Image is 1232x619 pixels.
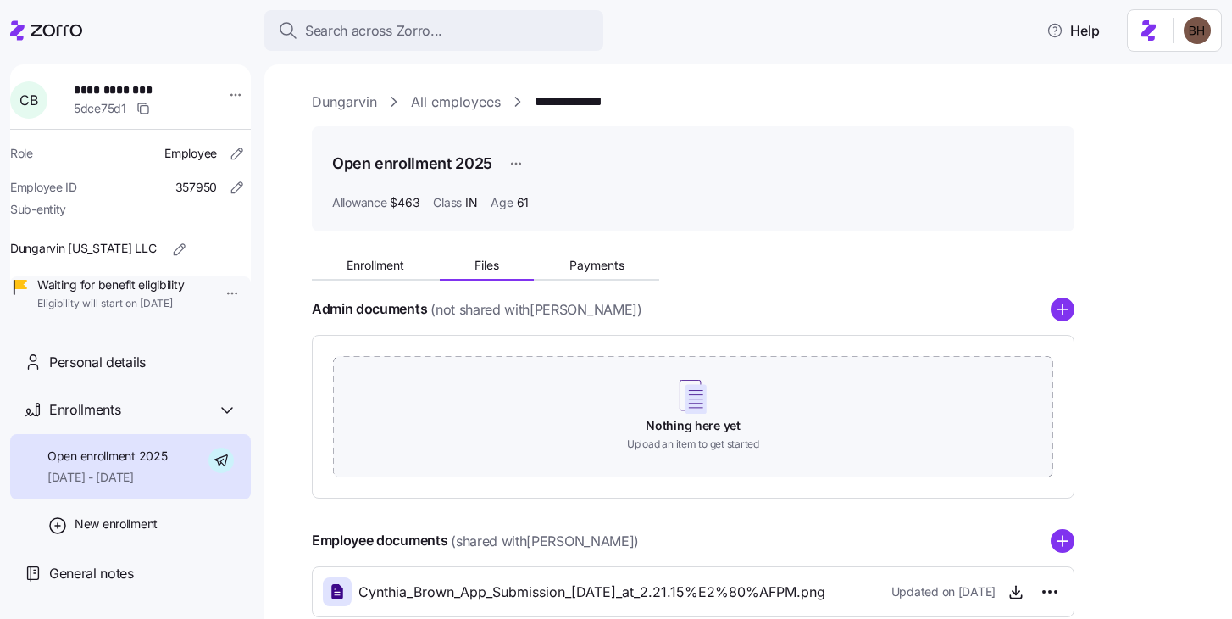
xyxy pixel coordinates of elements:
[164,145,217,162] span: Employee
[37,276,184,293] span: Waiting for benefit eligibility
[358,582,825,603] span: Cynthia_Brown_App_Submission_[DATE]_at_2.21.15%E2%80%AFPM.png
[1184,17,1211,44] img: c3c218ad70e66eeb89914ccc98a2927c
[10,145,33,162] span: Role
[312,531,447,550] h4: Employee documents
[312,92,377,113] a: Dungarvin
[49,352,146,373] span: Personal details
[47,469,167,486] span: [DATE] - [DATE]
[451,531,639,552] span: (shared with [PERSON_NAME] )
[312,299,427,319] h4: Admin documents
[75,516,158,533] span: New enrollment
[74,100,126,117] span: 5dce75d1
[10,179,77,196] span: Employee ID
[49,399,120,421] span: Enrollments
[1046,20,1100,41] span: Help
[1051,298,1074,321] svg: add icon
[37,297,184,311] span: Eligibility will start on [DATE]
[891,583,996,600] span: Updated on [DATE]
[49,563,134,584] span: General notes
[491,194,513,211] span: Age
[390,194,419,211] span: $463
[1051,529,1074,553] svg: add icon
[47,448,167,465] span: Open enrollment 2025
[19,93,37,107] span: C B
[433,194,462,211] span: Class
[411,92,501,113] a: All employees
[175,179,217,196] span: 357950
[332,153,492,174] h1: Open enrollment 2025
[430,299,641,321] span: (not shared with [PERSON_NAME] )
[517,194,529,211] span: 61
[264,10,603,51] button: Search across Zorro...
[10,240,156,257] span: Dungarvin [US_STATE] LLC
[10,201,66,218] span: Sub-entity
[332,194,386,211] span: Allowance
[465,194,477,211] span: IN
[347,259,404,271] span: Enrollment
[1033,14,1113,47] button: Help
[305,20,442,42] span: Search across Zorro...
[569,259,624,271] span: Payments
[474,259,499,271] span: Files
